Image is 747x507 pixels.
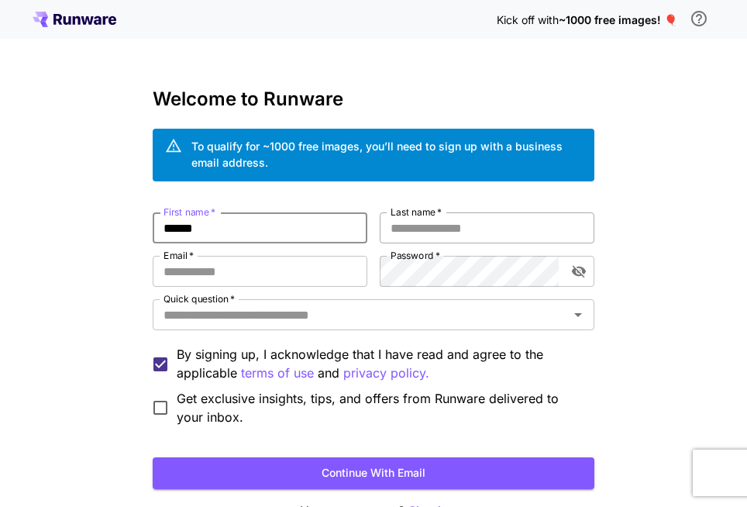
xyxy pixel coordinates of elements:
[177,345,582,383] p: By signing up, I acknowledge that I have read and agree to the applicable and
[153,457,594,489] button: Continue with email
[391,205,442,219] label: Last name
[343,364,429,383] button: By signing up, I acknowledge that I have read and agree to the applicable terms of use and
[177,389,582,426] span: Get exclusive insights, tips, and offers from Runware delivered to your inbox.
[343,364,429,383] p: privacy policy.
[191,138,582,171] div: To qualify for ~1000 free images, you’ll need to sign up with a business email address.
[153,88,594,110] h3: Welcome to Runware
[164,205,215,219] label: First name
[164,292,235,305] label: Quick question
[241,364,314,383] button: By signing up, I acknowledge that I have read and agree to the applicable and privacy policy.
[683,3,714,34] button: In order to qualify for free credit, you need to sign up with a business email address and click ...
[559,13,677,26] span: ~1000 free images! 🎈
[567,304,589,326] button: Open
[497,13,559,26] span: Kick off with
[565,257,593,285] button: toggle password visibility
[241,364,314,383] p: terms of use
[391,249,440,262] label: Password
[164,249,194,262] label: Email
